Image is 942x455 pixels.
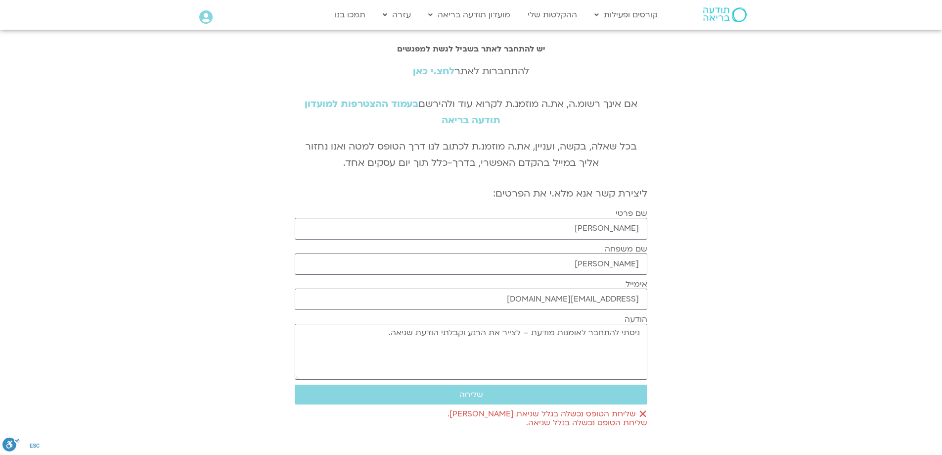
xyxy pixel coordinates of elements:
[295,218,647,239] input: שם פרטי
[523,5,582,24] a: ההקלטות שלי
[295,209,647,427] form: טופס חדש
[305,98,500,127] a: בעמוד ההצטרפות למועדון תודעה בריאה
[589,5,663,24] a: קורסים ופעילות
[295,45,647,53] h2: יש להתחבר לאתר בשביל לגשת למפגשים
[625,315,647,324] label: הודעה
[295,289,647,310] input: אימייל
[330,5,370,24] a: תמכו בנו
[703,7,747,22] img: תודעה בריאה
[295,385,647,404] button: שליחה
[295,139,647,171] p: בכל שאלה, בקשה, ועניין, את.ה מוזמנ.ת לכתוב לנו דרך הטופס למטה ואנו נחזור אליך במייל בהקדם האפשרי,...
[295,253,647,275] input: שם משפחה
[605,245,647,253] label: שם משפחה
[423,5,515,24] a: מועדון תודעה בריאה
[459,390,483,399] span: שליחה
[413,65,454,78] a: לחצ.י כאן
[295,409,647,428] div: שליחת הטופס נכשלה בגלל שגיאת [PERSON_NAME]. שליחת הטופס נכשלה בגלל שגיאה.
[616,209,647,218] label: שם פרטי
[295,324,647,380] textarea: ניסתי להתחבר לאומנות מודעת – לצייר את הרגע וקבלתי הודעת שגיאה.
[378,5,416,24] a: עזרה
[295,63,647,129] div: להתחברות לאתר אם אינך רשומ.ה, את.ה מוזמנ.ת לקרוא עוד ולהירשם
[295,188,647,199] h2: ליצירת קשר אנא מלא.י את הפרטים:
[626,280,647,289] label: אימייל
